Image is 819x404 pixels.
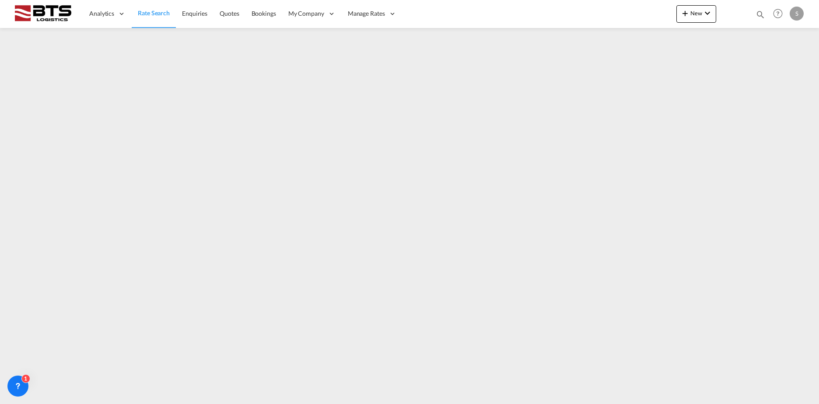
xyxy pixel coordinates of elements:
[182,10,207,17] span: Enquiries
[680,8,690,18] md-icon: icon-plus 400-fg
[790,7,804,21] div: S
[702,8,713,18] md-icon: icon-chevron-down
[252,10,276,17] span: Bookings
[89,9,114,18] span: Analytics
[756,10,765,23] div: icon-magnify
[756,10,765,19] md-icon: icon-magnify
[348,9,385,18] span: Manage Rates
[288,9,324,18] span: My Company
[680,10,713,17] span: New
[770,6,790,22] div: Help
[676,5,716,23] button: icon-plus 400-fgNewicon-chevron-down
[220,10,239,17] span: Quotes
[13,4,72,24] img: cdcc71d0be7811ed9adfbf939d2aa0e8.png
[138,9,170,17] span: Rate Search
[770,6,785,21] span: Help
